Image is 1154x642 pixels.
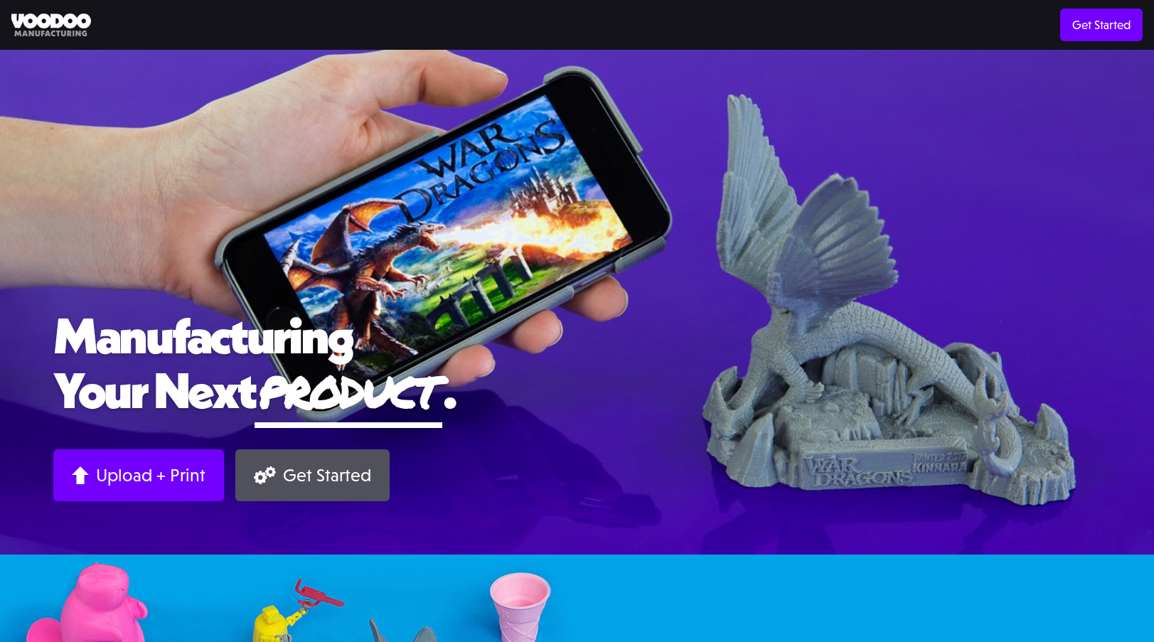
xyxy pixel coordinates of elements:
[72,466,89,484] img: Arrow up
[53,449,224,501] a: Upload + Print
[96,464,205,486] div: Upload + Print
[11,14,91,37] img: Voodoo Manufacturing logo
[283,464,371,486] div: Get Started
[1060,9,1143,41] a: Get Started
[235,449,390,501] a: Get Started
[53,308,1101,428] h1: Manufacturing Your Next .
[254,466,276,484] img: Gears
[255,360,442,422] span: product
